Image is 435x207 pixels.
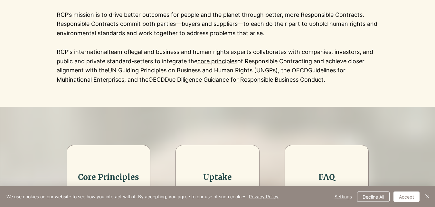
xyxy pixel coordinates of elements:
[249,194,279,199] a: Privacy Policy
[57,47,379,85] p: RCP's international legal and business and human rights experts collaborates with companies, inve...
[6,194,279,200] span: We use cookies on our website to see how you interact with it. By accepting, you agree to our use...
[318,172,335,182] a: FAQ
[203,172,232,182] a: Uptake
[57,10,379,38] p: RCP’s mission is to drive better outcomes for people and the planet through better, more Responsi...
[357,191,390,202] button: Decline All
[108,67,256,74] a: UN Guiding Principles on Business and Human Rights (
[423,192,431,200] img: Close
[276,67,278,74] a: )
[148,76,165,83] a: OECD
[197,58,237,65] a: core principles
[335,192,352,202] span: Settings
[256,67,276,74] a: UNGPs
[423,191,431,202] button: Close
[78,172,139,182] a: Core Principles
[165,76,324,83] a: Due Diligence Guidance for Responsible Business Conduct
[109,48,130,55] span: team of
[393,191,420,202] button: Accept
